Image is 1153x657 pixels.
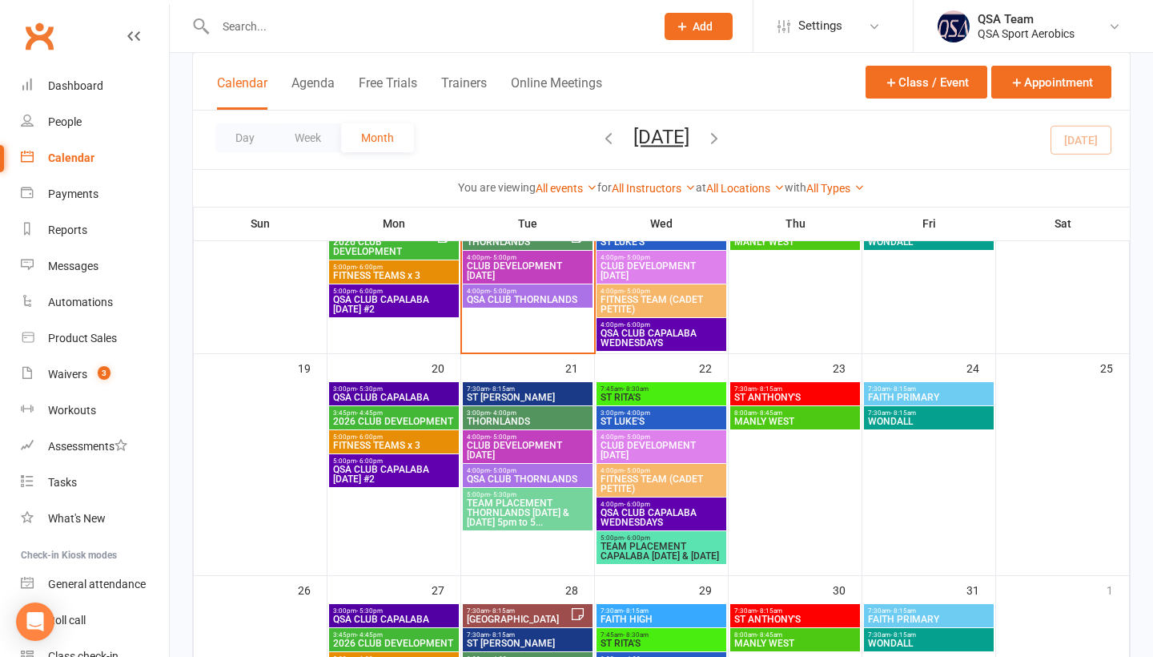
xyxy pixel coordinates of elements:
[600,288,723,295] span: 4:00pm
[996,207,1130,240] th: Sat
[466,433,589,441] span: 4:00pm
[298,354,327,381] div: 19
[600,385,723,393] span: 7:45am
[332,433,456,441] span: 5:00pm
[733,237,857,247] span: MANLY WEST
[733,409,857,417] span: 8:00am
[466,607,570,615] span: 7:30am
[600,261,723,280] span: CLUB DEVELOPMENT [DATE]
[332,393,456,402] span: QSA CLUB CAPALABA
[600,393,723,402] span: ST RITA'S
[16,603,54,641] div: Open Intercom Messenger
[600,328,723,348] span: QSA CLUB CAPALABA WEDNESDAYS
[890,409,916,417] span: - 8:15am
[48,578,146,590] div: General attendance
[291,75,335,110] button: Agenda
[466,639,589,648] span: ST [PERSON_NAME]
[466,254,589,261] span: 4:00pm
[867,417,990,426] span: WONDALL
[332,639,456,648] span: 2026 CLUB DEVELOPMENT
[733,631,857,639] span: 8:00am
[867,393,990,402] span: FAITH PRIMARY
[600,467,723,474] span: 4:00pm
[600,631,723,639] span: 7:45am
[890,631,916,639] span: - 8:15am
[600,474,723,494] span: FITNESS TEAM (CADET PETITE)
[356,433,383,441] span: - 6:00pm
[490,491,516,498] span: - 5:30pm
[733,615,857,624] span: ST ANTHONY'S
[332,264,456,271] span: 5:00pm
[600,433,723,441] span: 4:00pm
[623,631,649,639] span: - 8:30am
[600,417,723,426] span: ST LUKE'S
[890,607,916,615] span: - 8:15am
[48,224,87,236] div: Reports
[489,631,515,639] span: - 8:15am
[862,207,996,240] th: Fri
[600,501,723,508] span: 4:00pm
[332,631,456,639] span: 3:45pm
[466,261,589,280] span: CLUB DEVELOPMENT [DATE]
[21,566,169,603] a: General attendance kiosk mode
[466,393,589,402] span: ST [PERSON_NAME]
[21,429,169,465] a: Assessments
[624,321,650,328] span: - 6:00pm
[21,603,169,639] a: Roll call
[466,631,589,639] span: 7:30am
[624,288,650,295] span: - 5:00pm
[600,295,723,314] span: FITNESS TEAM (CADET PETITE)
[600,254,723,261] span: 4:00pm
[600,639,723,648] span: ST RITA'S
[48,476,77,489] div: Tasks
[693,20,713,33] span: Add
[341,123,414,152] button: Month
[356,264,383,271] span: - 6:00pm
[356,288,383,295] span: - 6:00pm
[733,393,857,402] span: ST ANTHONY'S
[597,181,612,194] strong: for
[785,181,806,194] strong: with
[332,409,456,417] span: 3:45pm
[699,576,728,603] div: 29
[490,467,516,474] span: - 5:00pm
[466,237,570,247] span: THORNLANDS
[565,354,594,381] div: 21
[48,368,87,381] div: Waivers
[624,433,650,441] span: - 5:00pm
[867,615,990,624] span: FAITH PRIMARY
[490,433,516,441] span: - 5:00pm
[733,385,857,393] span: 7:30am
[490,254,516,261] span: - 5:00pm
[332,288,456,295] span: 5:00pm
[21,140,169,176] a: Calendar
[623,607,649,615] span: - 8:15am
[600,607,723,615] span: 7:30am
[757,607,782,615] span: - 8:15am
[612,182,696,195] a: All Instructors
[21,176,169,212] a: Payments
[600,542,723,561] span: TEAM PLACEMENT CAPALABA [DATE] & [DATE]
[466,288,589,295] span: 4:00pm
[624,467,650,474] span: - 5:00pm
[48,440,127,453] div: Assessments
[466,295,589,304] span: QSA CLUB THORNLANDS
[21,104,169,140] a: People
[356,409,383,417] span: - 4:45pm
[332,295,456,314] span: QSA CLUB CAPALABA [DATE] #2
[48,151,94,164] div: Calendar
[332,465,456,484] span: QSA CLUB CAPALABA [DATE] #2
[458,181,536,194] strong: You are viewing
[511,75,602,110] button: Online Meetings
[595,207,729,240] th: Wed
[729,207,862,240] th: Thu
[327,207,461,240] th: Mon
[866,66,987,99] button: Class / Event
[332,441,456,450] span: FITNESS TEAMS x 3
[48,187,98,200] div: Payments
[332,417,456,426] span: 2026 CLUB DEVELOPMENT
[356,385,383,393] span: - 5:30pm
[432,354,460,381] div: 20
[332,607,456,615] span: 3:00pm
[466,474,589,484] span: QSA CLUB THORNLANDS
